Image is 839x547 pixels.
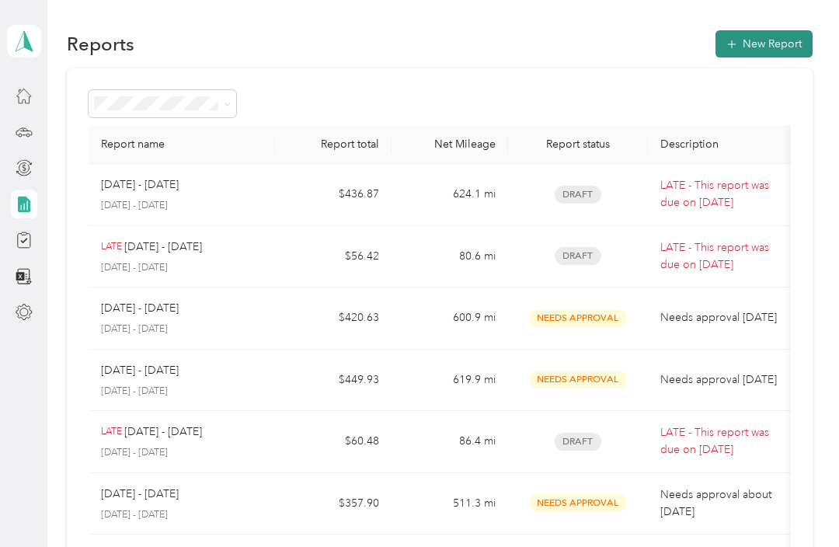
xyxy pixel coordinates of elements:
[275,350,392,412] td: $449.93
[101,425,122,439] p: LATE
[715,30,813,57] button: New Report
[392,287,508,350] td: 600.9 mi
[101,300,179,317] p: [DATE] - [DATE]
[520,138,635,151] div: Report status
[275,411,392,473] td: $60.48
[101,322,263,336] p: [DATE] - [DATE]
[101,508,263,522] p: [DATE] - [DATE]
[124,423,202,441] p: [DATE] - [DATE]
[752,460,839,547] iframe: Everlance-gr Chat Button Frame
[275,125,392,164] th: Report total
[555,433,601,451] span: Draft
[101,176,179,193] p: [DATE] - [DATE]
[275,473,392,535] td: $357.90
[101,362,179,379] p: [DATE] - [DATE]
[660,309,791,326] p: Needs approval [DATE]
[275,226,392,288] td: $56.42
[101,240,122,254] p: LATE
[529,309,627,327] span: Needs Approval
[555,186,601,204] span: Draft
[101,385,263,399] p: [DATE] - [DATE]
[101,261,263,275] p: [DATE] - [DATE]
[124,239,202,256] p: [DATE] - [DATE]
[392,226,508,288] td: 80.6 mi
[67,36,134,52] h1: Reports
[392,350,508,412] td: 619.9 mi
[392,411,508,473] td: 86.4 mi
[392,125,508,164] th: Net Mileage
[529,371,627,388] span: Needs Approval
[275,287,392,350] td: $420.63
[648,125,803,164] th: Description
[101,446,263,460] p: [DATE] - [DATE]
[660,424,791,458] p: LATE - This report was due on [DATE]
[275,164,392,226] td: $436.87
[555,247,601,265] span: Draft
[660,239,791,273] p: LATE - This report was due on [DATE]
[529,494,627,512] span: Needs Approval
[101,199,263,213] p: [DATE] - [DATE]
[660,486,791,521] p: Needs approval about [DATE]
[660,177,791,211] p: LATE - This report was due on [DATE]
[392,164,508,226] td: 624.1 mi
[101,486,179,503] p: [DATE] - [DATE]
[89,125,275,164] th: Report name
[392,473,508,535] td: 511.3 mi
[660,371,791,388] p: Needs approval [DATE]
